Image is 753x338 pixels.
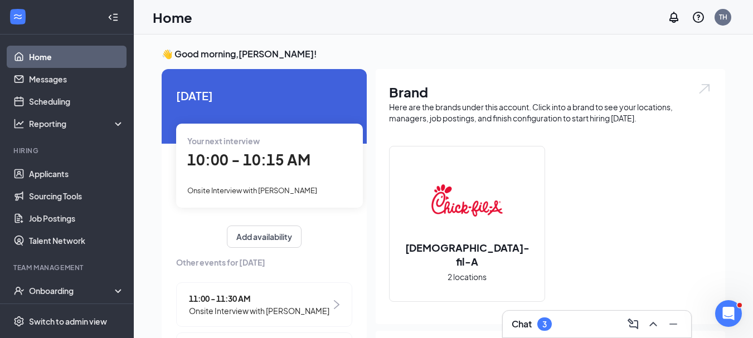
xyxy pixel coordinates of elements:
[390,241,545,268] h2: [DEMOGRAPHIC_DATA]-fil-A
[389,101,712,124] div: Here are the brands under this account. Click into a brand to see your locations, managers, job p...
[624,315,642,333] button: ComposeMessage
[667,11,681,24] svg: Notifications
[719,12,727,22] div: TH
[29,185,124,207] a: Sourcing Tools
[13,316,25,327] svg: Settings
[29,163,124,185] a: Applicants
[187,150,310,169] span: 10:00 - 10:15 AM
[542,320,547,329] div: 3
[29,68,124,90] a: Messages
[431,165,503,236] img: Chick-fil-A
[176,87,352,104] span: [DATE]
[389,82,712,101] h1: Brand
[644,315,662,333] button: ChevronUp
[715,300,742,327] iframe: Intercom live chat
[108,12,119,23] svg: Collapse
[512,318,532,330] h3: Chat
[697,82,712,95] img: open.6027fd2a22e1237b5b06.svg
[29,90,124,112] a: Scheduling
[189,292,329,305] span: 11:00 - 11:30 AM
[162,48,725,60] h3: 👋 Good morning, [PERSON_NAME] !
[692,11,705,24] svg: QuestionInfo
[12,11,23,22] svg: WorkstreamLogo
[153,8,192,27] h1: Home
[13,146,122,155] div: Hiring
[187,186,317,195] span: Onsite Interview with [PERSON_NAME]
[176,256,352,268] span: Other events for [DATE]
[29,229,124,252] a: Talent Network
[667,317,680,331] svg: Minimize
[189,305,329,317] span: Onsite Interview with [PERSON_NAME]
[626,317,640,331] svg: ComposeMessage
[647,317,660,331] svg: ChevronUp
[29,316,107,327] div: Switch to admin view
[227,226,302,248] button: Add availability
[664,315,682,333] button: Minimize
[13,285,25,296] svg: UserCheck
[13,118,25,129] svg: Analysis
[29,207,124,229] a: Job Postings
[448,271,487,283] span: 2 locations
[13,263,122,272] div: Team Management
[29,118,125,129] div: Reporting
[187,136,260,146] span: Your next interview
[29,302,124,324] a: Team
[29,46,124,68] a: Home
[29,285,115,296] div: Onboarding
